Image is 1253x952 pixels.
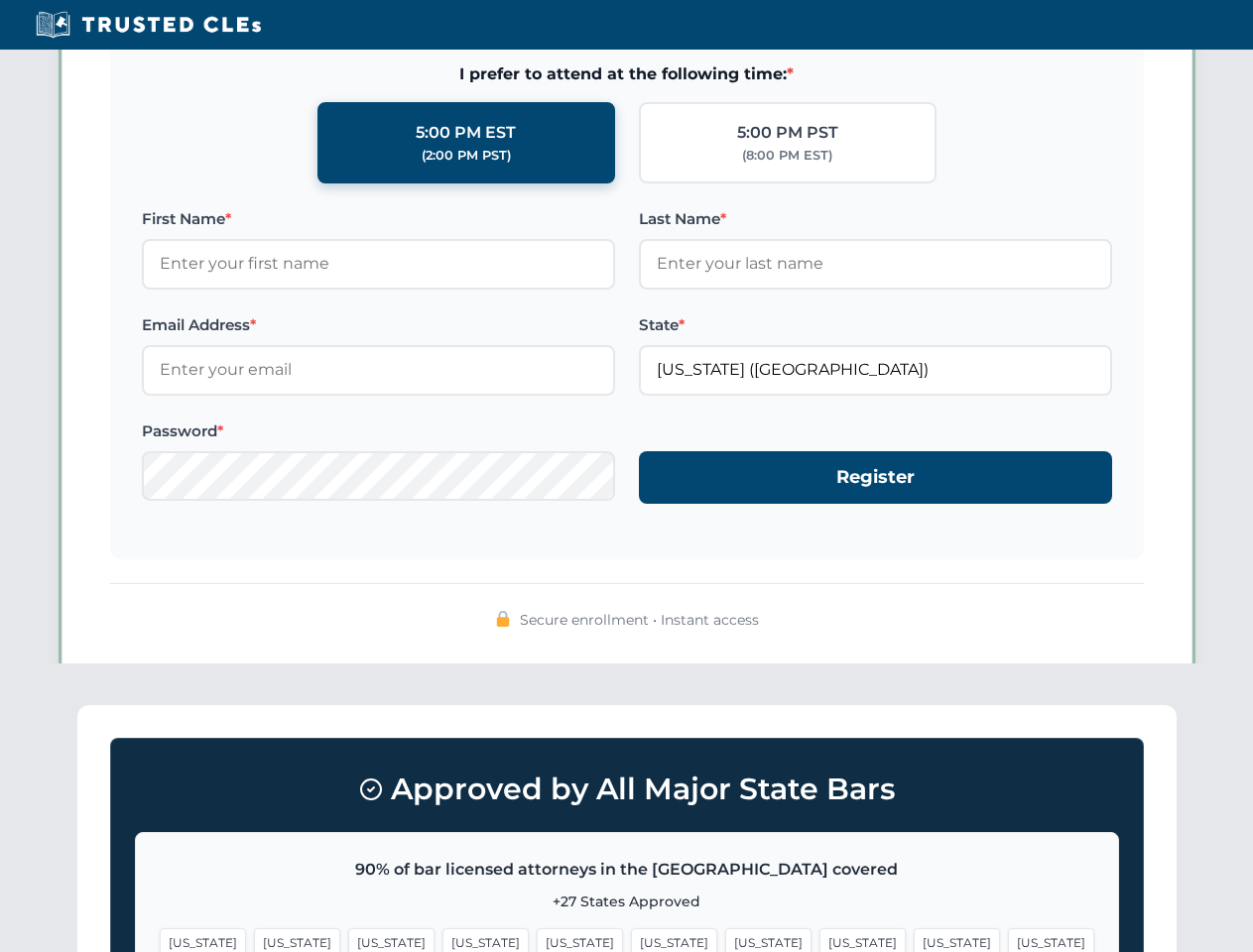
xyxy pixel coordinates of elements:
[30,10,267,40] img: Trusted CLEs
[639,345,1112,395] input: Florida (FL)
[160,857,1094,883] p: 90% of bar licensed attorneys in the [GEOGRAPHIC_DATA] covered
[142,61,1112,87] span: I prefer to attend at the following time:
[142,419,615,443] label: Password
[416,120,516,146] div: 5:00 PM EST
[142,345,615,395] input: Enter your email
[142,239,615,289] input: Enter your first name
[520,609,759,631] span: Secure enrollment • Instant access
[639,207,1112,231] label: Last Name
[142,207,615,231] label: First Name
[422,146,511,166] div: (2:00 PM PST)
[639,239,1112,289] input: Enter your last name
[639,313,1112,337] label: State
[135,763,1119,816] h3: Approved by All Major State Bars
[737,120,838,146] div: 5:00 PM PST
[160,891,1094,912] p: +27 States Approved
[639,451,1112,504] button: Register
[495,611,511,627] img: 🔒
[142,313,615,337] label: Email Address
[742,146,832,166] div: (8:00 PM EST)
